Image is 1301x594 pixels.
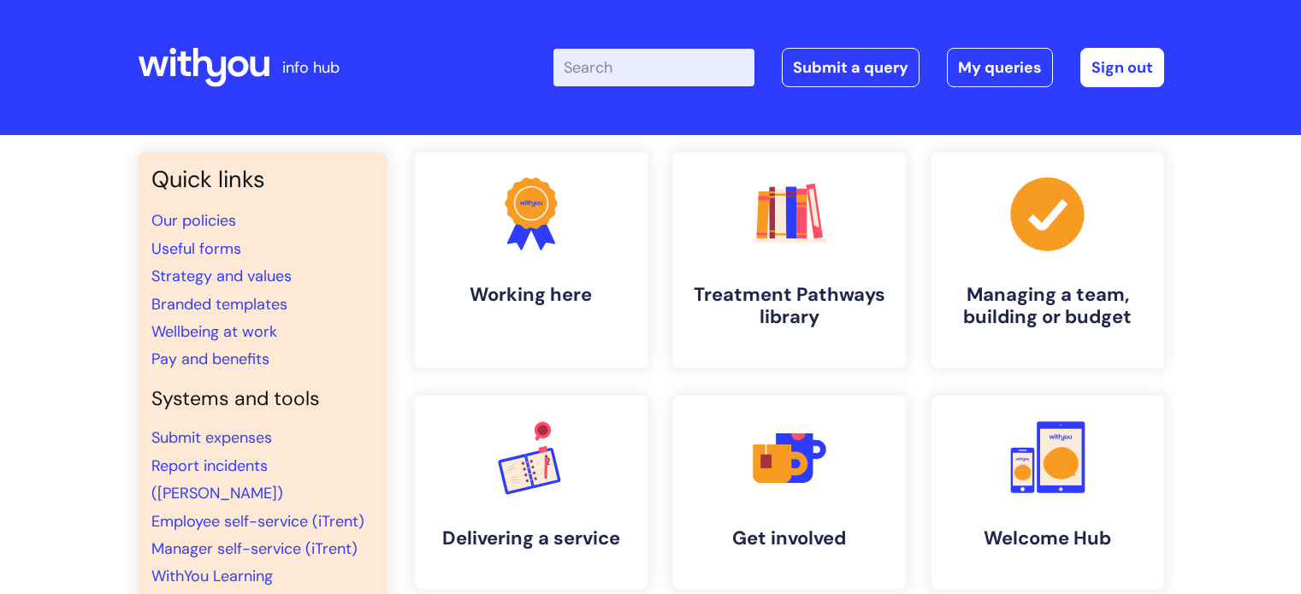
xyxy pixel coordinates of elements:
input: Search [553,49,754,86]
h4: Systems and tools [151,387,374,411]
h4: Get involved [687,527,892,550]
a: Get involved [673,396,906,589]
h3: Quick links [151,166,374,193]
a: Strategy and values [151,266,292,286]
h4: Welcome Hub [945,527,1150,550]
a: Branded templates [151,294,287,315]
h4: Working here [429,284,634,306]
a: Pay and benefits [151,349,269,369]
h4: Treatment Pathways library [687,284,892,329]
a: Welcome Hub [931,396,1164,589]
h4: Delivering a service [429,527,634,550]
a: Employee self-service (iTrent) [151,511,364,532]
a: Wellbeing at work [151,321,277,342]
div: | - [553,48,1164,87]
a: Working here [415,152,648,368]
a: Report incidents ([PERSON_NAME]) [151,456,283,503]
a: Submit expenses [151,427,272,448]
p: info hub [282,54,340,81]
a: My queries [947,48,1053,87]
a: Treatment Pathways library [673,152,906,368]
a: Managing a team, building or budget [931,152,1164,368]
a: Useful forms [151,238,241,259]
a: Sign out [1080,48,1164,87]
a: WithYou Learning [151,566,273,586]
a: Manager self-service (iTrent) [151,538,358,559]
a: Submit a query [782,48,920,87]
a: Delivering a service [415,396,648,589]
h4: Managing a team, building or budget [945,284,1150,329]
a: Our policies [151,210,236,231]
